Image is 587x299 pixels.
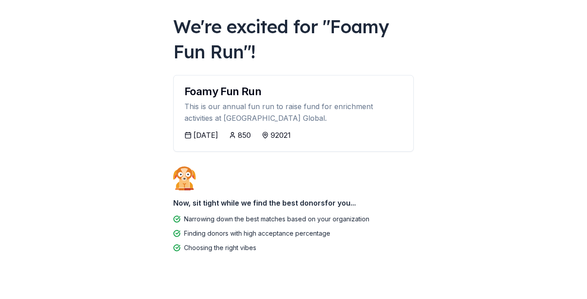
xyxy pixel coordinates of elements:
div: Finding donors with high acceptance percentage [184,228,330,239]
img: Dog waiting patiently [173,166,196,190]
div: We're excited for " Foamy Fun Run "! [173,14,414,64]
div: [DATE] [193,130,218,141]
div: 850 [238,130,251,141]
div: 92021 [271,130,291,141]
div: Choosing the right vibes [184,242,256,253]
div: Narrowing down the best matches based on your organization [184,214,369,224]
div: Foamy Fun Run [184,86,403,97]
div: Now, sit tight while we find the best donors for you... [173,194,414,212]
div: This is our annual fun run to raise fund for enrichment activities at [GEOGRAPHIC_DATA] Global. [184,101,403,124]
